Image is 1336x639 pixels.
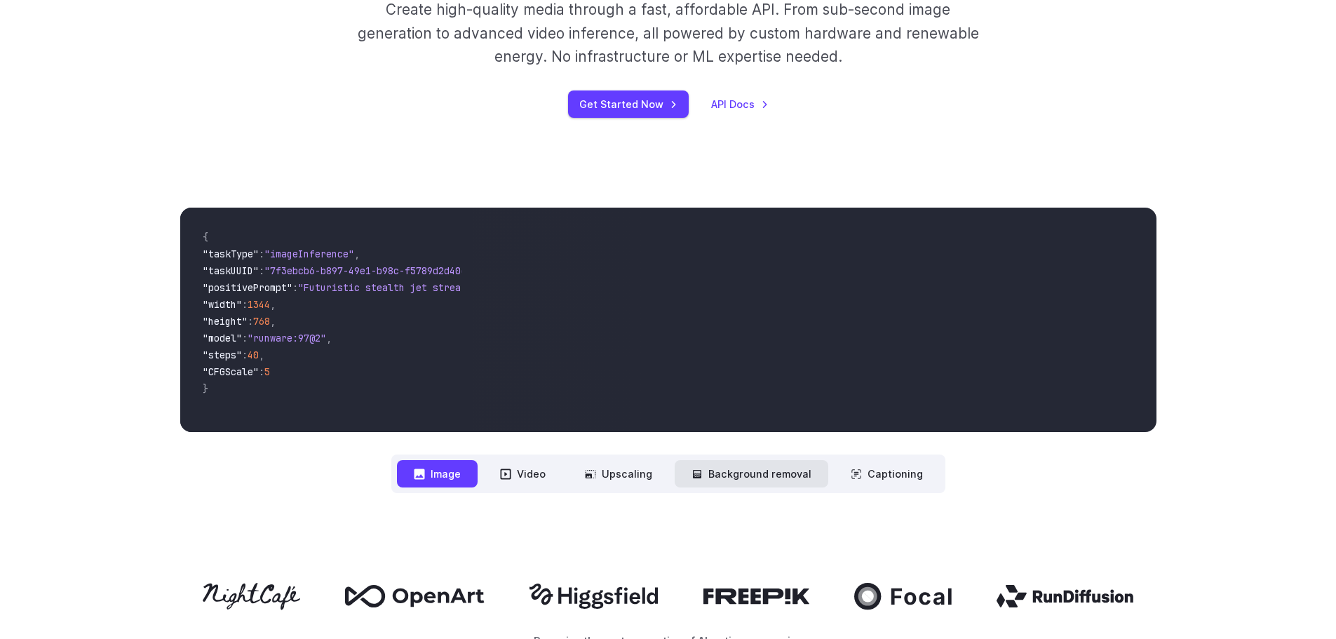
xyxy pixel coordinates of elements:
span: , [326,332,332,344]
span: "steps" [203,349,242,361]
a: API Docs [711,96,769,112]
span: : [292,281,298,294]
span: : [242,349,248,361]
span: , [270,315,276,328]
button: Background removal [675,460,828,487]
span: } [203,382,208,395]
span: : [259,248,264,260]
button: Captioning [834,460,940,487]
span: "runware:97@2" [248,332,326,344]
span: : [242,332,248,344]
button: Image [397,460,478,487]
span: "taskUUID" [203,264,259,277]
span: "positivePrompt" [203,281,292,294]
span: "7f3ebcb6-b897-49e1-b98c-f5789d2d40d7" [264,264,478,277]
span: : [248,315,253,328]
span: 768 [253,315,270,328]
span: "height" [203,315,248,328]
span: "taskType" [203,248,259,260]
span: : [242,298,248,311]
span: "Futuristic stealth jet streaking through a neon-lit cityscape with glowing purple exhaust" [298,281,809,294]
span: 1344 [248,298,270,311]
span: "width" [203,298,242,311]
span: 40 [248,349,259,361]
span: , [270,298,276,311]
span: "imageInference" [264,248,354,260]
button: Upscaling [568,460,669,487]
span: , [354,248,360,260]
span: 5 [264,365,270,378]
span: "model" [203,332,242,344]
span: : [259,264,264,277]
span: "CFGScale" [203,365,259,378]
span: { [203,231,208,243]
span: : [259,365,264,378]
span: , [259,349,264,361]
a: Get Started Now [568,90,689,118]
button: Video [483,460,562,487]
